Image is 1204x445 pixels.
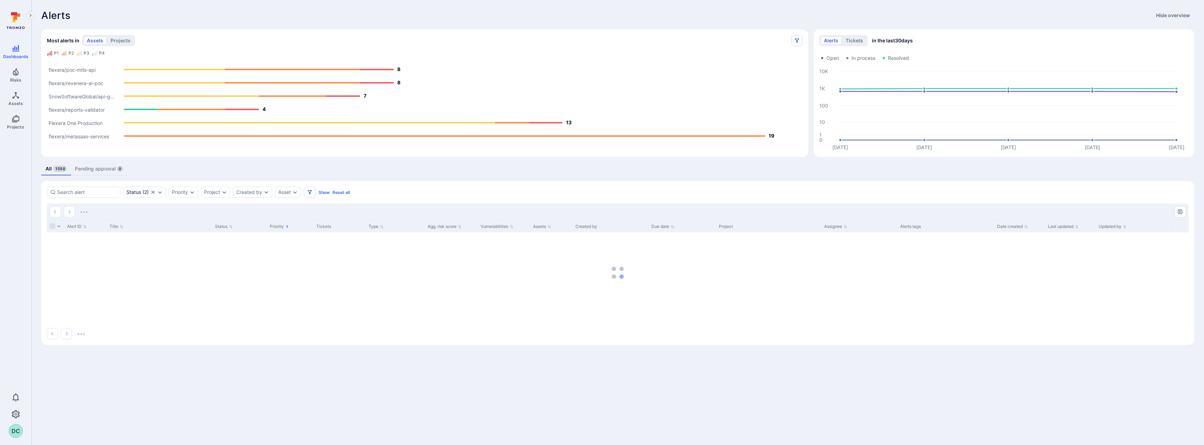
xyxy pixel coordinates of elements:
button: Go to the next page [64,206,75,217]
span: Projects [7,124,24,130]
i: Expand navigation menu [28,13,33,19]
a: All [41,162,71,175]
div: Tickets [316,223,363,230]
text: flexera/poc-mtls-api [49,67,96,73]
button: Sort by Title [110,224,124,229]
div: P2 [69,50,74,56]
span: Resolved [888,55,909,62]
text: 10 [819,119,825,125]
text: 7 [364,93,366,99]
button: Project [204,189,220,195]
button: Status(2) [126,189,149,195]
div: Project [719,223,819,230]
button: Sort by Updated by [1099,224,1127,229]
text: SnowSoftwareGlobal/api-g... [49,93,114,100]
text: 13 [566,119,572,125]
img: Loading... [80,211,87,213]
div: Alerts tags [900,223,992,230]
p: Sorted by: Higher priority first [285,223,289,230]
text: 8 [397,66,400,72]
button: Sort by Status [215,224,233,229]
button: projects [107,36,134,45]
button: Priority [172,189,188,195]
button: Sort by Alert ID [67,224,87,229]
span: Assets [8,101,23,106]
button: assets [84,36,106,45]
button: Go to the next page [61,328,72,339]
button: Expand dropdown [157,189,163,195]
span: Dashboards [3,54,28,59]
text: [DATE] [832,144,848,150]
button: Expand dropdown [189,189,195,195]
text: 1K [819,85,825,91]
button: Sort by Vulnerabilities [481,224,513,229]
button: Manage columns [1175,206,1186,217]
button: Go to the previous page [50,206,61,217]
button: alerts [821,36,841,45]
text: 0 [819,137,822,143]
button: Filters [304,187,316,198]
button: tickets [842,36,866,45]
button: Asset [278,189,291,195]
button: Reset all [332,190,350,195]
button: Go to the previous page [47,328,58,339]
div: Created by [575,223,646,230]
text: Flexera One Production [49,120,103,126]
div: P3 [84,50,89,56]
svg: Alerts Bar [47,59,803,146]
text: 100 [819,103,828,109]
div: Most alerts [41,29,808,157]
button: Sort by Assets [533,224,551,229]
div: alerts tabs [41,162,1194,175]
text: [DATE] [1084,144,1100,150]
button: Clear selection [150,189,156,195]
img: Loading... [78,333,85,335]
div: Status [126,189,141,195]
button: Sort by Assignee [824,224,847,229]
div: open, in process [123,187,166,198]
button: DC [9,424,23,438]
button: Expand dropdown [222,189,227,195]
div: Dan Cundy [9,424,23,438]
text: 8 [397,79,400,85]
button: Sort by Last updated [1048,224,1079,229]
button: Sort by Agg. risk score [428,224,462,229]
text: [DATE] [1000,144,1016,150]
span: 0 [117,166,123,172]
button: Expand navigation menu [26,11,35,20]
span: In process [852,55,875,62]
text: flexera/metasaas-services [49,133,109,139]
text: 4 [262,106,266,112]
a: Pending approval [71,162,127,175]
div: P1 [54,50,59,56]
text: [DATE] [916,144,932,150]
text: 10K [819,68,828,74]
button: Show [318,190,330,195]
span: 1550 [54,166,66,172]
text: flexera/reports-validator [49,107,105,113]
div: P4 [99,50,105,56]
button: Sort by Due date [651,224,674,229]
span: Open [826,55,839,62]
button: Expand dropdown [264,189,269,195]
text: 1 [819,132,822,138]
h1: Alerts [41,10,71,21]
input: Search alert [57,189,117,196]
text: flexera/revenera-ai-poc [49,80,103,86]
button: Sort by Date created [997,224,1028,229]
span: Risks [10,77,21,83]
button: Sort by Type [369,224,384,229]
button: Hide overview [1152,10,1194,21]
text: 19 [769,133,774,139]
span: in the last 30 days [872,37,913,44]
button: Created by [236,189,262,195]
button: Expand dropdown [292,189,298,195]
button: Sort by Priority [270,224,289,229]
span: Select all rows [50,223,55,229]
text: [DATE] [1168,144,1184,150]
